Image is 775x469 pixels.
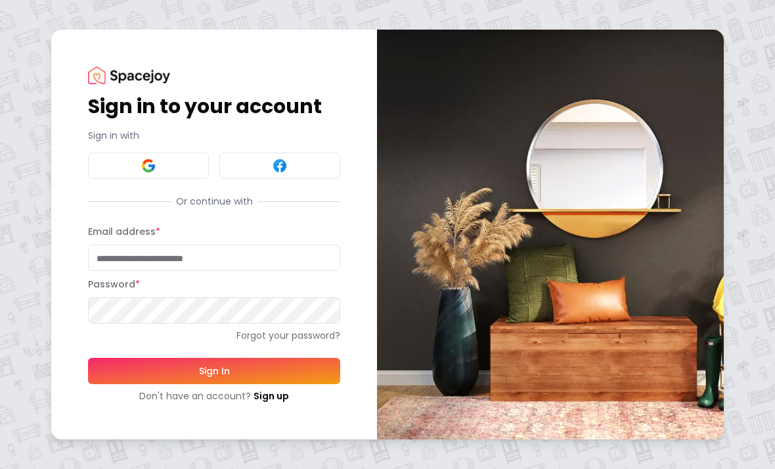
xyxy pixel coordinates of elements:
a: Sign up [254,389,289,403]
span: Or continue with [171,195,258,208]
button: Sign In [88,358,340,384]
div: Don't have an account? [88,389,340,403]
p: Sign in with [88,129,340,142]
label: Email address [88,225,160,238]
a: Forgot your password? [88,329,340,342]
img: Facebook signin [272,158,288,174]
img: banner [377,30,724,439]
img: Spacejoy Logo [88,66,170,84]
h1: Sign in to your account [88,95,340,118]
label: Password [88,278,140,291]
img: Google signin [141,158,156,174]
